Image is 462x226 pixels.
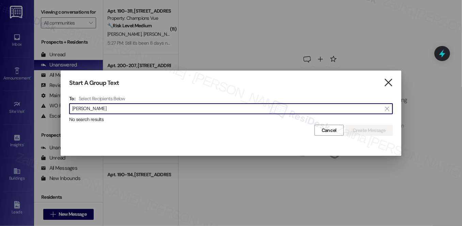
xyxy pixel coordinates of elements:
[314,125,344,136] button: Cancel
[384,79,393,86] i: 
[72,104,382,114] input: Search for any contact or apartment
[385,106,389,111] i: 
[353,127,386,134] span: Create Message
[69,116,393,123] div: No search results
[69,95,75,102] h3: To:
[382,104,392,114] button: Clear text
[69,79,119,87] h3: Start A Group Text
[322,127,337,134] span: Cancel
[345,125,393,136] button: Create Message
[79,95,125,102] h4: Select Recipients Below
